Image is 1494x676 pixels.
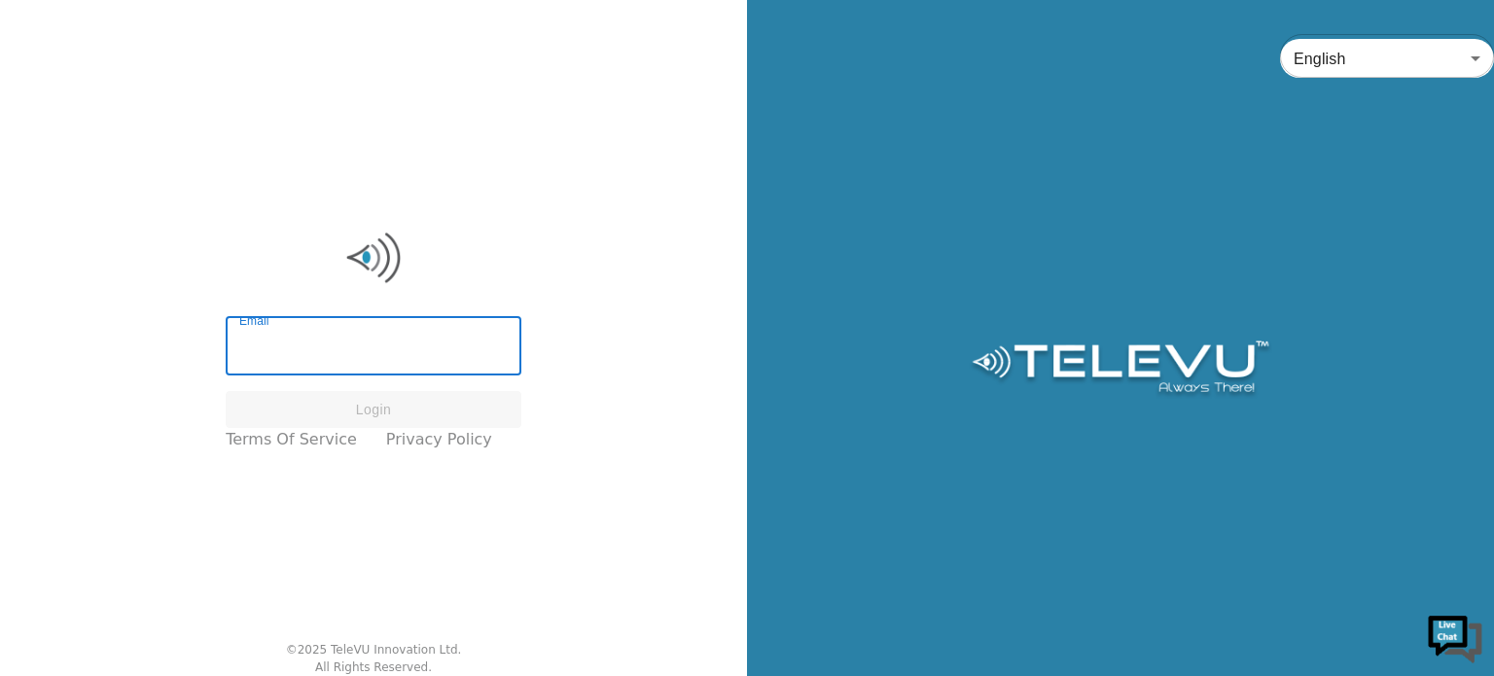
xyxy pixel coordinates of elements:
[386,428,492,451] a: Privacy Policy
[969,340,1271,399] img: Logo
[226,428,357,451] a: Terms of Service
[1426,608,1484,666] img: Chat Widget
[226,229,521,287] img: Logo
[315,658,432,676] div: All Rights Reserved.
[286,641,462,658] div: © 2025 TeleVU Innovation Ltd.
[1280,31,1494,86] div: English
